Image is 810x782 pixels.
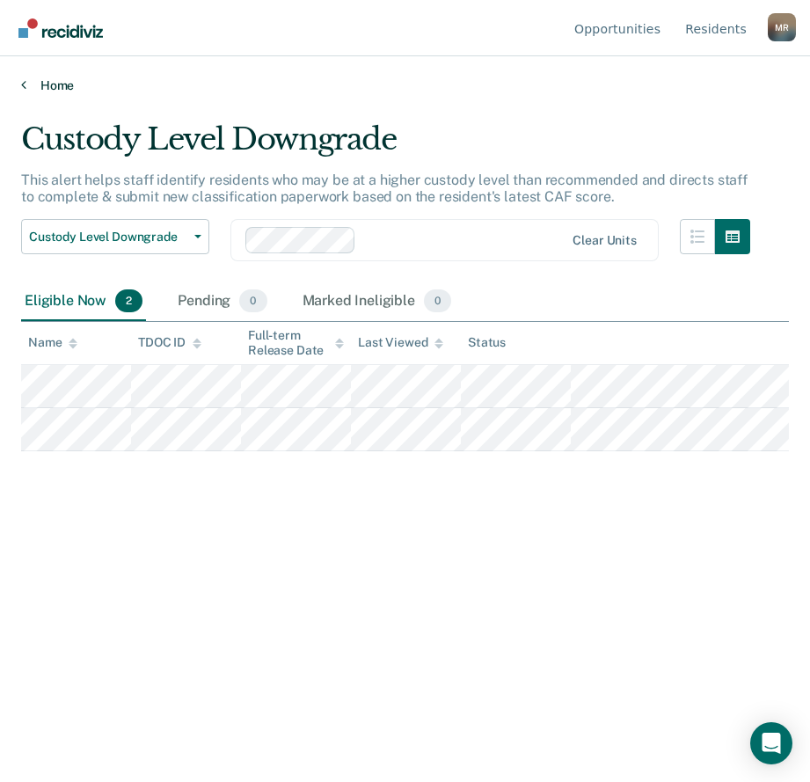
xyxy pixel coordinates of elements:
[573,233,637,248] div: Clear units
[248,328,344,358] div: Full-term Release Date
[138,335,201,350] div: TDOC ID
[18,18,103,38] img: Recidiviz
[468,335,506,350] div: Status
[174,282,270,321] div: Pending0
[21,121,750,172] div: Custody Level Downgrade
[21,219,209,254] button: Custody Level Downgrade
[21,77,789,93] a: Home
[239,289,266,312] span: 0
[21,282,146,321] div: Eligible Now2
[768,13,796,41] button: Profile dropdown button
[115,289,142,312] span: 2
[21,172,748,205] p: This alert helps staff identify residents who may be at a higher custody level than recommended a...
[28,335,77,350] div: Name
[299,282,456,321] div: Marked Ineligible0
[750,722,792,764] div: Open Intercom Messenger
[29,230,187,245] span: Custody Level Downgrade
[768,13,796,41] div: M R
[358,335,443,350] div: Last Viewed
[424,289,451,312] span: 0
